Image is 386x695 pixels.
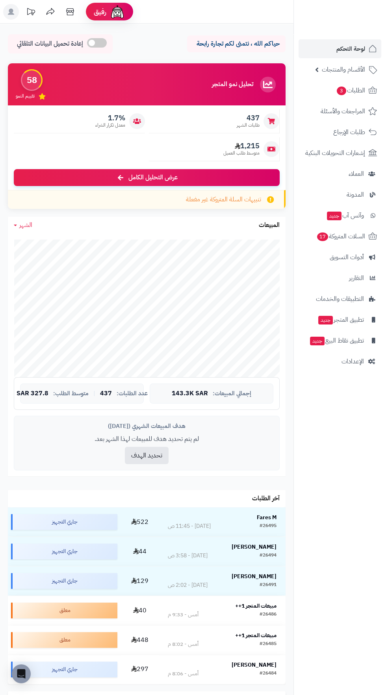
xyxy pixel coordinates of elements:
strong: [PERSON_NAME] [232,661,277,669]
div: معلق [11,603,117,618]
span: 143.3K SAR [172,390,208,397]
span: المدونة [347,189,364,200]
a: السلات المتروكة17 [299,227,381,246]
div: [DATE] - 11:45 ص [168,522,211,530]
p: حياكم الله ، نتمنى لكم تجارة رابحة [193,39,280,48]
div: #26494 [260,552,277,560]
span: الأقسام والمنتجات [322,64,365,75]
a: تحديثات المنصة [21,4,41,22]
a: لوحة التحكم [299,39,381,58]
div: #26495 [260,522,277,530]
td: 448 [121,625,159,654]
div: جاري التجهيز [11,514,117,530]
span: الشهر [19,220,32,230]
span: طلبات الشهر [237,122,260,129]
strong: مبيعات المتجر 1++ [235,631,277,640]
span: إشعارات التحويلات البنكية [305,147,365,159]
td: 297 [121,655,159,684]
a: عرض التحليل الكامل [14,169,280,186]
h3: المبيعات [259,222,280,229]
a: المراجعات والأسئلة [299,102,381,121]
a: العملاء [299,164,381,183]
span: الإعدادات [341,356,364,367]
a: إشعارات التحويلات البنكية [299,144,381,162]
div: أمس - 8:02 م [168,640,199,648]
a: الشهر [14,221,32,230]
div: #26491 [260,581,277,589]
span: لوحة التحكم [336,43,365,54]
a: تطبيق نقاط البيعجديد [299,331,381,350]
div: #26486 [260,611,277,619]
span: جديد [318,316,333,324]
span: طلبات الإرجاع [333,127,365,138]
div: جاري التجهيز [11,573,117,589]
div: أمس - 9:33 م [168,611,199,619]
span: تطبيق المتجر [317,314,364,325]
div: أمس - 8:06 م [168,670,199,678]
div: #26485 [260,640,277,648]
div: جاري التجهيز [11,662,117,677]
a: الطلبات3 [299,81,381,100]
a: وآتس آبجديد [299,206,381,225]
span: السلات المتروكة [316,231,365,242]
strong: مبيعات المتجر 1++ [235,602,277,610]
span: أدوات التسويق [330,252,364,263]
strong: [PERSON_NAME] [232,572,277,581]
strong: Fares M [257,513,277,522]
div: [DATE] - 3:58 ص [168,552,208,560]
a: طلبات الإرجاع [299,123,381,142]
h3: تحليل نمو المتجر [212,81,253,88]
strong: [PERSON_NAME] [232,543,277,551]
div: هدف المبيعات الشهري ([DATE]) [20,422,273,430]
span: إجمالي المبيعات: [213,390,251,397]
td: 40 [121,596,159,625]
span: رفيق [94,7,106,17]
span: تنبيهات السلة المتروكة غير مفعلة [186,195,261,204]
span: تطبيق نقاط البيع [309,335,364,346]
a: تطبيق المتجرجديد [299,310,381,329]
span: | [93,391,95,396]
span: إعادة تحميل البيانات التلقائي [17,39,83,48]
td: 522 [121,507,159,536]
span: التقارير [349,273,364,284]
span: التطبيقات والخدمات [316,293,364,304]
span: معدل تكرار الشراء [95,122,125,129]
span: متوسط طلب العميل [223,150,260,157]
span: 437 [237,114,260,122]
div: معلق [11,632,117,648]
span: 1,215 [223,142,260,150]
img: ai-face.png [109,4,125,20]
span: 1.7% [95,114,125,122]
td: 129 [121,566,159,595]
div: Open Intercom Messenger [12,664,31,683]
span: تقييم النمو [16,93,35,100]
a: المدونة [299,185,381,204]
span: متوسط الطلب: [53,390,89,397]
a: الإعدادات [299,352,381,371]
span: جديد [327,212,341,220]
div: [DATE] - 2:02 ص [168,581,208,589]
span: 437 [100,390,112,397]
td: 44 [121,537,159,566]
div: جاري التجهيز [11,544,117,559]
span: الطلبات [336,85,365,96]
span: وآتس آب [326,210,364,221]
span: 17 [317,232,328,241]
a: التطبيقات والخدمات [299,289,381,308]
span: 3 [337,87,346,95]
span: العملاء [349,168,364,179]
span: عرض التحليل الكامل [128,173,178,182]
button: تحديد الهدف [125,447,169,464]
h3: آخر الطلبات [252,495,280,502]
span: جديد [310,337,325,345]
span: 327.8 SAR [17,390,48,397]
span: المراجعات والأسئلة [321,106,365,117]
p: لم يتم تحديد هدف للمبيعات لهذا الشهر بعد. [20,435,273,444]
a: التقارير [299,269,381,288]
span: عدد الطلبات: [117,390,148,397]
div: #26484 [260,670,277,678]
a: أدوات التسويق [299,248,381,267]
